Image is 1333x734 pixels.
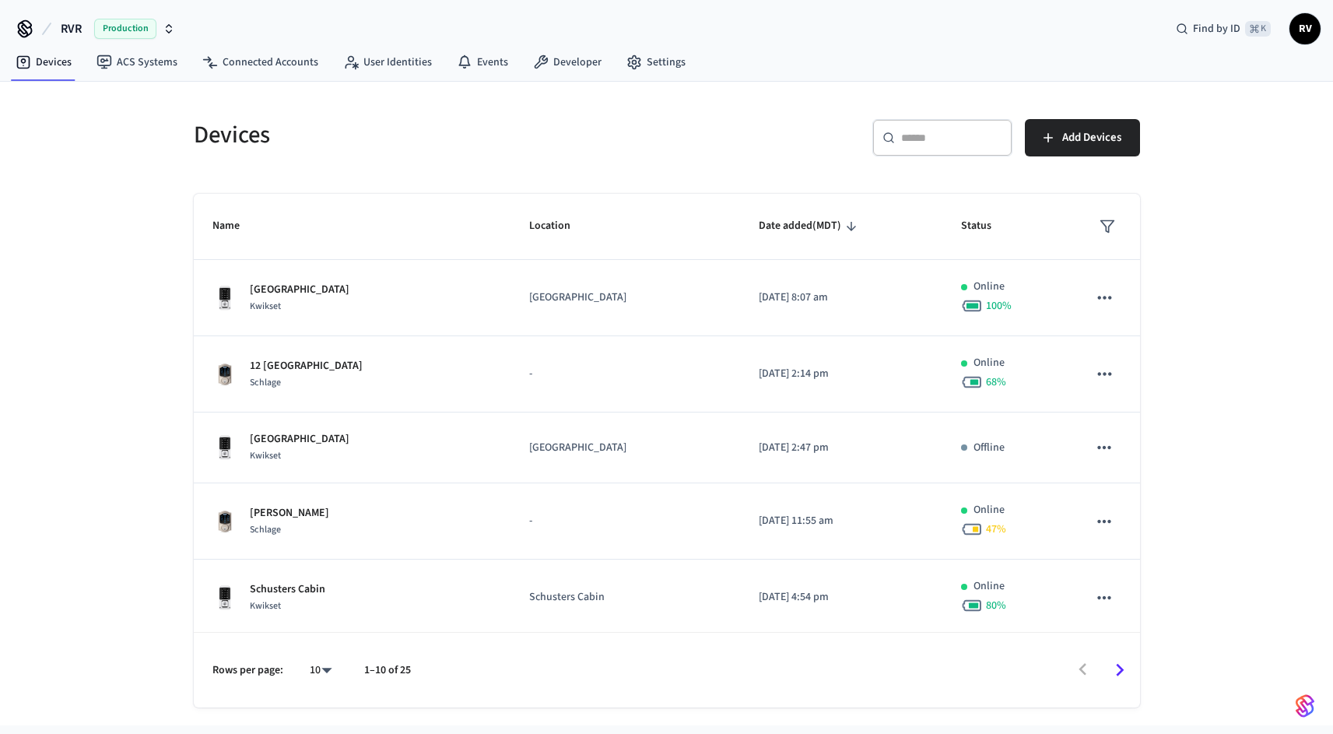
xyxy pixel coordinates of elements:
[529,440,722,456] p: [GEOGRAPHIC_DATA]
[759,589,924,606] p: [DATE] 4:54 pm
[250,523,281,536] span: Schlage
[1163,15,1283,43] div: Find by ID⌘ K
[250,505,329,522] p: [PERSON_NAME]
[331,48,444,76] a: User Identities
[759,513,924,529] p: [DATE] 11:55 am
[1291,15,1319,43] span: RV
[1025,119,1140,156] button: Add Devices
[961,214,1012,238] span: Status
[614,48,698,76] a: Settings
[250,431,349,448] p: [GEOGRAPHIC_DATA]
[212,362,237,387] img: Schlage Sense Smart Deadbolt with Camelot Trim, Front
[986,598,1006,613] span: 80 %
[212,214,260,238] span: Name
[250,376,281,389] span: Schlage
[364,662,411,679] p: 1–10 of 25
[973,279,1005,295] p: Online
[973,578,1005,595] p: Online
[973,502,1005,518] p: Online
[61,19,82,38] span: RVR
[759,440,924,456] p: [DATE] 2:47 pm
[250,599,281,613] span: Kwikset
[973,440,1005,456] p: Offline
[1289,13,1321,44] button: RV
[529,214,591,238] span: Location
[529,513,722,529] p: -
[194,119,658,151] h5: Devices
[759,290,924,306] p: [DATE] 8:07 am
[94,19,156,39] span: Production
[84,48,190,76] a: ACS Systems
[212,509,237,534] img: Schlage Sense Smart Deadbolt with Camelot Trim, Front
[973,355,1005,371] p: Online
[529,589,722,606] p: Schusters Cabin
[1062,128,1121,148] span: Add Devices
[759,214,861,238] span: Date added(MDT)
[986,374,1006,390] span: 68 %
[250,449,281,462] span: Kwikset
[3,48,84,76] a: Devices
[1245,21,1271,37] span: ⌘ K
[212,435,237,460] img: Kwikset Halo Touchscreen Wifi Enabled Smart Lock, Polished Chrome, Front
[212,662,283,679] p: Rows per page:
[250,282,349,298] p: [GEOGRAPHIC_DATA]
[759,366,924,382] p: [DATE] 2:14 pm
[250,300,281,313] span: Kwikset
[250,581,325,598] p: Schusters Cabin
[1296,694,1314,718] img: SeamLogoGradient.69752ec5.svg
[1193,21,1240,37] span: Find by ID
[529,290,722,306] p: [GEOGRAPHIC_DATA]
[1101,651,1138,688] button: Go to next page
[529,366,722,382] p: -
[521,48,614,76] a: Developer
[986,298,1012,314] span: 100 %
[250,358,363,374] p: 12 [GEOGRAPHIC_DATA]
[302,659,339,682] div: 10
[212,585,237,610] img: Kwikset Halo Touchscreen Wifi Enabled Smart Lock, Polished Chrome, Front
[190,48,331,76] a: Connected Accounts
[212,286,237,311] img: Kwikset Halo Touchscreen Wifi Enabled Smart Lock, Polished Chrome, Front
[986,522,1006,537] span: 47 %
[444,48,521,76] a: Events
